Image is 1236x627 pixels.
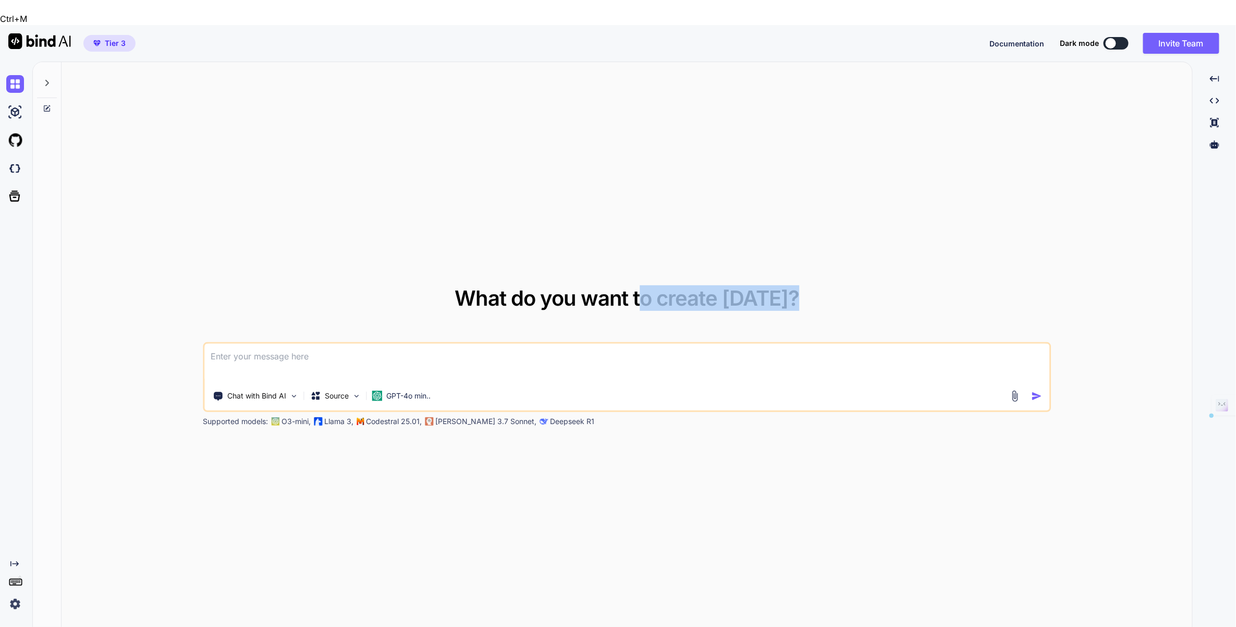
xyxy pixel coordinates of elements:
[6,75,24,93] img: chat
[1009,390,1021,402] img: attachment
[1143,33,1219,54] button: Invite Team
[6,595,24,613] img: settings
[1031,391,1042,402] img: icon
[271,417,279,426] img: GPT-4
[289,392,298,401] img: Pick Tools
[6,103,24,121] img: ai-studio
[314,417,322,426] img: Llama2
[83,35,136,52] button: premiumTier 3
[455,285,799,311] span: What do you want to create [DATE]?
[282,416,311,427] p: O3-mini,
[425,417,433,426] img: claude
[366,416,422,427] p: Codestral 25.01,
[435,416,536,427] p: [PERSON_NAME] 3.7 Sonnet,
[93,40,101,46] img: premium
[357,418,364,425] img: Mistral-AI
[203,416,268,427] p: Supported models:
[989,38,1045,49] button: Documentation
[6,160,24,177] img: darkCloudIdeIcon
[8,33,71,49] img: Bind AI
[352,392,361,401] img: Pick Models
[550,416,594,427] p: Deepseek R1
[1060,38,1099,49] span: Dark mode
[105,38,126,49] span: Tier 3
[989,39,1045,48] span: Documentation
[227,391,286,401] p: Chat with Bind AI
[540,417,548,426] img: claude
[6,131,24,149] img: githubLight
[325,391,349,401] p: Source
[324,416,353,427] p: Llama 3,
[372,391,382,401] img: GPT-4o mini
[386,391,431,401] p: GPT-4o min..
